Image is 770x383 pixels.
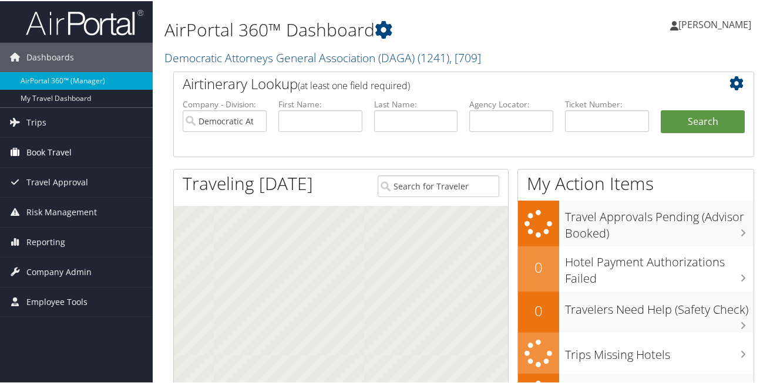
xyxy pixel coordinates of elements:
[26,256,92,286] span: Company Admin
[26,137,72,166] span: Book Travel
[469,97,553,109] label: Agency Locator:
[518,331,754,373] a: Trips Missing Hotels
[518,170,754,195] h1: My Action Items
[378,174,499,196] input: Search for Traveler
[183,170,313,195] h1: Traveling [DATE]
[278,97,362,109] label: First Name:
[374,97,458,109] label: Last Name:
[565,340,754,362] h3: Trips Missing Hotels
[418,49,449,65] span: ( 1241 )
[164,16,563,41] h1: AirPortal 360™ Dashboard
[26,196,97,226] span: Risk Management
[164,49,481,65] a: Democratic Attorneys General Association (DAGA)
[298,78,410,91] span: (at least one field required)
[183,73,697,93] h2: Airtinerary Lookup
[565,247,754,286] h3: Hotel Payment Authorizations Failed
[26,226,65,256] span: Reporting
[26,42,74,71] span: Dashboards
[678,17,751,30] span: [PERSON_NAME]
[670,6,763,41] a: [PERSON_NAME]
[565,294,754,317] h3: Travelers Need Help (Safety Check)
[565,202,754,240] h3: Travel Approvals Pending (Advisor Booked)
[518,290,754,331] a: 0Travelers Need Help (Safety Check)
[26,167,88,196] span: Travel Approval
[26,286,88,316] span: Employee Tools
[449,49,481,65] span: , [ 709 ]
[565,97,649,109] label: Ticket Number:
[26,8,143,35] img: airportal-logo.png
[518,245,754,290] a: 0Hotel Payment Authorizations Failed
[183,97,267,109] label: Company - Division:
[518,199,754,245] a: Travel Approvals Pending (Advisor Booked)
[518,256,559,276] h2: 0
[26,107,46,136] span: Trips
[661,109,745,133] button: Search
[518,300,559,320] h2: 0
